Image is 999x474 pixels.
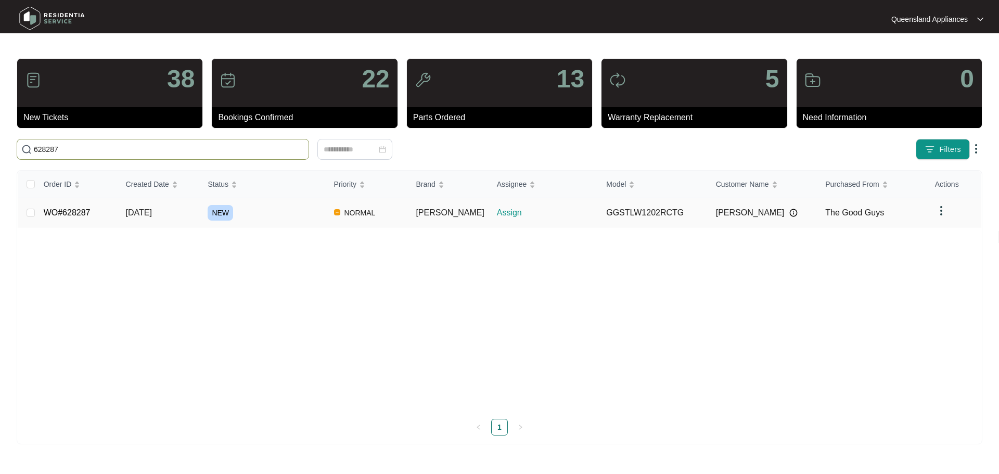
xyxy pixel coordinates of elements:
[23,111,202,124] p: New Tickets
[407,171,488,198] th: Brand
[34,144,304,155] input: Search by Order Id, Assignee Name, Customer Name, Brand and Model
[491,419,508,435] li: 1
[716,178,769,190] span: Customer Name
[765,67,779,92] p: 5
[218,111,397,124] p: Bookings Confirmed
[606,178,626,190] span: Model
[817,171,927,198] th: Purchased From
[126,178,169,190] span: Created Date
[334,178,357,190] span: Priority
[609,72,626,88] img: icon
[598,171,708,198] th: Model
[825,178,879,190] span: Purchased From
[25,72,42,88] img: icon
[803,111,982,124] p: Need Information
[927,171,981,198] th: Actions
[977,17,983,22] img: dropdown arrow
[44,178,72,190] span: Order ID
[825,208,884,217] span: The Good Guys
[220,72,236,88] img: icon
[340,207,380,219] span: NORMAL
[716,207,785,219] span: [PERSON_NAME]
[334,209,340,215] img: Vercel Logo
[789,209,798,217] img: Info icon
[44,208,91,217] a: WO#628287
[470,419,487,435] button: left
[413,111,592,124] p: Parts Ordered
[118,171,200,198] th: Created Date
[512,419,529,435] button: right
[970,143,982,155] img: dropdown arrow
[891,14,968,24] p: Queensland Appliances
[517,424,523,430] span: right
[167,67,195,92] p: 38
[199,171,325,198] th: Status
[326,171,408,198] th: Priority
[916,139,970,160] button: filter iconFilters
[598,198,708,227] td: GGSTLW1202RCTG
[925,144,935,155] img: filter icon
[935,204,947,217] img: dropdown arrow
[708,171,817,198] th: Customer Name
[608,111,787,124] p: Warranty Replacement
[492,419,507,435] a: 1
[512,419,529,435] li: Next Page
[362,67,389,92] p: 22
[476,424,482,430] span: left
[470,419,487,435] li: Previous Page
[557,67,584,92] p: 13
[497,178,527,190] span: Assignee
[16,3,88,34] img: residentia service logo
[804,72,821,88] img: icon
[35,171,118,198] th: Order ID
[416,208,484,217] span: [PERSON_NAME]
[415,72,431,88] img: icon
[497,207,598,219] p: Assign
[208,178,228,190] span: Status
[960,67,974,92] p: 0
[939,144,961,155] span: Filters
[489,171,598,198] th: Assignee
[416,178,435,190] span: Brand
[126,208,152,217] span: [DATE]
[208,205,233,221] span: NEW
[21,144,32,155] img: search-icon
